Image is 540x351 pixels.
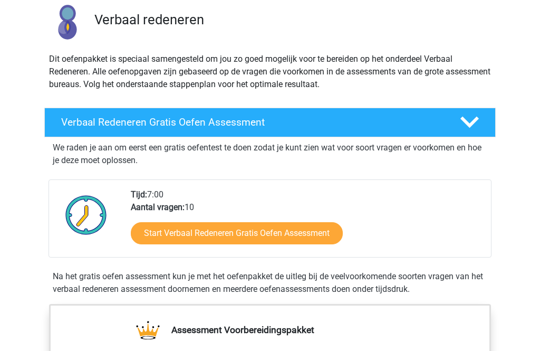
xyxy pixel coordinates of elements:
div: 7:00 10 [123,188,490,257]
h3: Verbaal redeneren [94,12,487,28]
b: Aantal vragen: [131,202,185,212]
p: Dit oefenpakket is speciaal samengesteld om jou zo goed mogelijk voor te bereiden op het onderdee... [49,53,491,91]
b: Tijd: [131,189,147,200]
div: Na het gratis oefen assessment kun je met het oefenpakket de uitleg bij de veelvoorkomende soorte... [49,270,491,296]
p: We raden je aan om eerst een gratis oefentest te doen zodat je kunt zien wat voor soort vragen er... [53,141,487,167]
img: Klok [60,188,113,241]
a: Verbaal Redeneren Gratis Oefen Assessment [40,108,500,137]
a: Start Verbaal Redeneren Gratis Oefen Assessment [131,222,343,244]
h4: Verbaal Redeneren Gratis Oefen Assessment [61,116,443,128]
